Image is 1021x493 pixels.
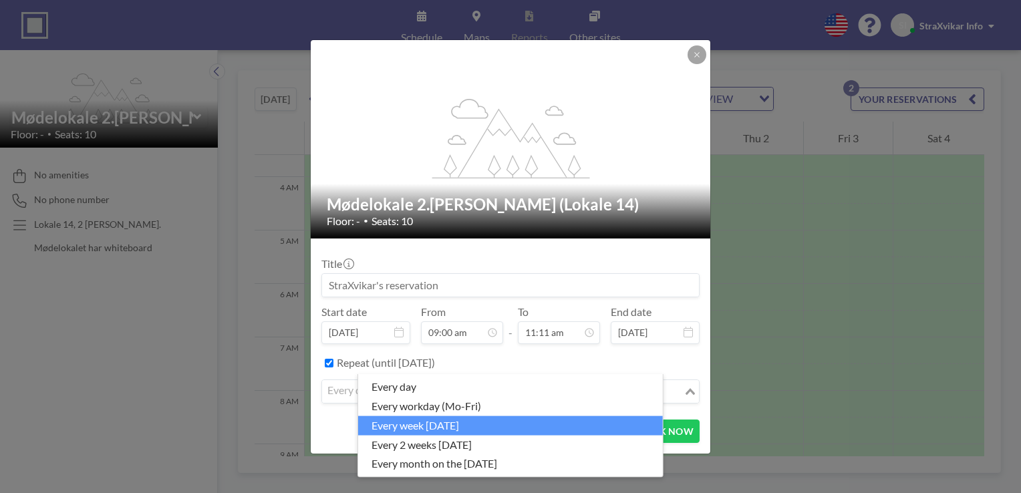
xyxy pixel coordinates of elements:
[372,214,413,228] span: Seats: 10
[358,435,663,454] li: every 2 weeks [DATE]
[321,305,367,319] label: Start date
[358,454,663,474] li: every month on the [DATE]
[358,377,663,397] li: every day
[323,383,682,400] input: Search for option
[322,380,699,403] div: Search for option
[358,396,663,416] li: every workday (Mo-Fri)
[327,214,360,228] span: Floor: -
[508,310,513,339] span: -
[632,420,700,443] button: BOOK NOW
[337,356,435,369] label: Repeat (until [DATE])
[321,257,353,271] label: Title
[322,274,699,297] input: StraXvikar's reservation
[432,98,590,178] g: flex-grow: 1.2;
[358,416,663,435] li: every week [DATE]
[518,305,529,319] label: To
[421,305,446,319] label: From
[363,216,368,226] span: •
[611,305,651,319] label: End date
[327,194,696,214] h2: Mødelokale 2.[PERSON_NAME] (Lokale 14)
